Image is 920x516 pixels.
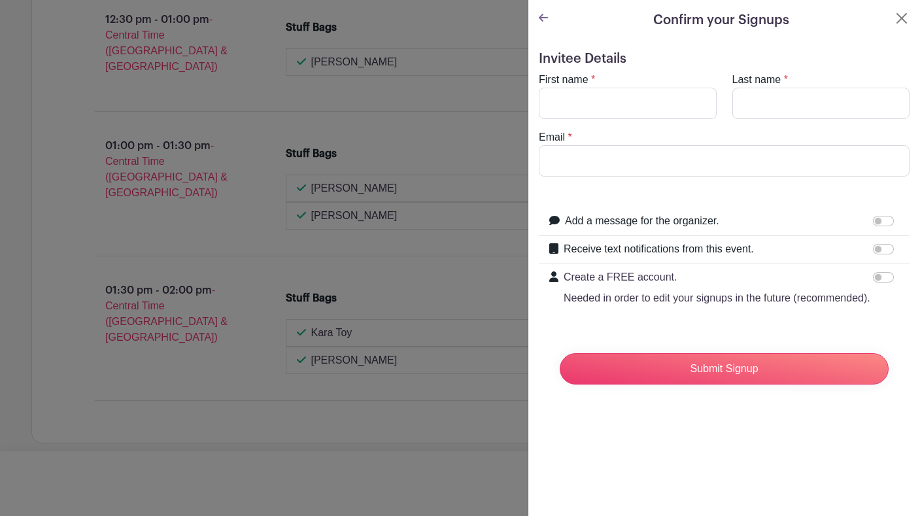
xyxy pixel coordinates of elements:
label: Add a message for the organizer. [565,213,719,229]
label: Receive text notifications from this event. [564,241,754,257]
button: Close [894,10,910,26]
p: Create a FREE account. [564,269,870,285]
input: Submit Signup [560,353,889,385]
h5: Invitee Details [539,51,910,67]
p: Needed in order to edit your signups in the future (recommended). [564,290,870,306]
label: Last name [732,72,781,88]
label: Email [539,129,565,145]
h5: Confirm your Signups [653,10,789,30]
label: First name [539,72,588,88]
